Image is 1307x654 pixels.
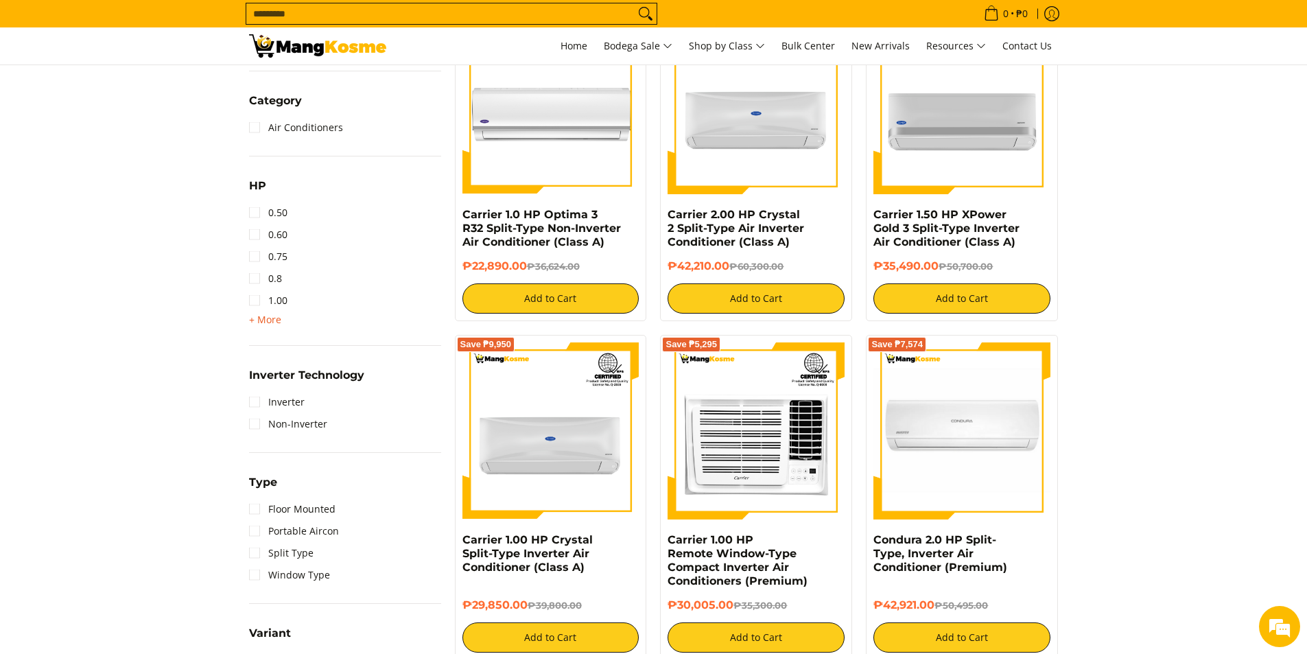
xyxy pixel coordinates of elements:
[249,202,287,224] a: 0.50
[460,340,512,349] span: Save ₱9,950
[666,340,717,349] span: Save ₱5,295
[462,598,639,612] h6: ₱29,850.00
[249,314,281,325] span: + More
[682,27,772,65] a: Shop by Class
[462,533,593,574] a: Carrier 1.00 HP Crystal Split-Type Inverter Air Conditioner (Class A)
[873,342,1050,519] img: condura-split-type-inverter-air-conditioner-class-b-full-view-mang-kosme
[668,598,845,612] h6: ₱30,005.00
[249,290,287,312] a: 1.00
[919,27,993,65] a: Resources
[668,208,804,248] a: Carrier 2.00 HP Crystal 2 Split-Type Air Inverter Conditioner (Class A)
[668,259,845,273] h6: ₱42,210.00
[249,180,266,191] span: HP
[668,622,845,653] button: Add to Cart
[462,283,639,314] button: Add to Cart
[597,27,679,65] a: Bodega Sale
[249,268,282,290] a: 0.8
[29,173,239,312] span: We are offline. Please leave us a message.
[926,38,986,55] span: Resources
[554,27,594,65] a: Home
[939,261,993,272] del: ₱50,700.00
[249,224,287,246] a: 0.60
[668,533,808,587] a: Carrier 1.00 HP Remote Window-Type Compact Inverter Air Conditioners (Premium)
[527,261,580,272] del: ₱36,624.00
[462,208,621,248] a: Carrier 1.0 HP Optima 3 R32 Split-Type Non-Inverter Air Conditioner (Class A)
[934,600,988,611] del: ₱50,495.00
[249,95,302,106] span: Category
[781,39,835,52] span: Bulk Center
[249,180,266,202] summary: Open
[1014,9,1030,19] span: ₱0
[873,598,1050,612] h6: ₱42,921.00
[604,38,672,55] span: Bodega Sale
[635,3,657,24] button: Search
[249,370,364,391] summary: Open
[871,340,923,349] span: Save ₱7,574
[225,7,258,40] div: Minimize live chat window
[249,628,291,639] span: Variant
[561,39,587,52] span: Home
[400,27,1059,65] nav: Main Menu
[873,259,1050,273] h6: ₱35,490.00
[873,283,1050,314] button: Add to Cart
[873,208,1020,248] a: Carrier 1.50 HP XPower Gold 3 Split-Type Inverter Air Conditioner (Class A)
[1001,9,1011,19] span: 0
[668,17,845,194] img: Carrier 2.00 HP Crystal 2 Split-Type Air Inverter Conditioner (Class A)
[249,370,364,381] span: Inverter Technology
[873,17,1050,194] img: Carrier 1.50 HP XPower Gold 3 Split-Type Inverter Air Conditioner (Class A)
[71,77,231,95] div: Leave a message
[249,498,335,520] a: Floor Mounted
[249,628,291,649] summary: Open
[462,342,639,519] img: Carrier 1.00 HP Crystal Split-Type Inverter Air Conditioner (Class A)
[528,600,582,611] del: ₱39,800.00
[775,27,842,65] a: Bulk Center
[729,261,784,272] del: ₱60,300.00
[996,27,1059,65] a: Contact Us
[845,27,917,65] a: New Arrivals
[249,477,277,488] span: Type
[249,117,343,139] a: Air Conditioners
[689,38,765,55] span: Shop by Class
[668,283,845,314] button: Add to Cart
[980,6,1032,21] span: •
[249,564,330,586] a: Window Type
[249,95,302,117] summary: Open
[851,39,910,52] span: New Arrivals
[1002,39,1052,52] span: Contact Us
[249,391,305,413] a: Inverter
[249,520,339,542] a: Portable Aircon
[249,34,386,58] img: Bodega Sale Aircon l Mang Kosme: Home Appliances Warehouse Sale
[7,375,261,423] textarea: Type your message and click 'Submit'
[873,533,1007,574] a: Condura 2.0 HP Split-Type, Inverter Air Conditioner (Premium)
[249,542,314,564] a: Split Type
[462,17,639,194] img: Carrier 1.0 HP Optima 3 R32 Split-Type Non-Inverter Air Conditioner (Class A)
[201,423,249,441] em: Submit
[249,312,281,328] summary: Open
[873,622,1050,653] button: Add to Cart
[733,600,787,611] del: ₱35,300.00
[249,246,287,268] a: 0.75
[462,622,639,653] button: Add to Cart
[249,477,277,498] summary: Open
[462,259,639,273] h6: ₱22,890.00
[249,413,327,435] a: Non-Inverter
[668,342,845,519] img: Carrier 1.00 HP Remote Window-Type Compact Inverter Air Conditioners (Premium)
